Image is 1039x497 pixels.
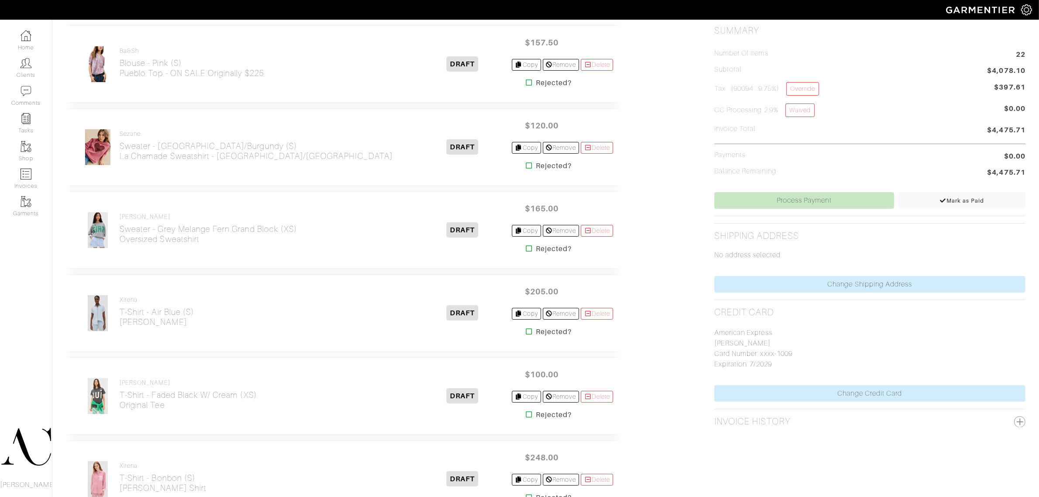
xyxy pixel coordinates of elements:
[515,116,568,135] span: $120.00
[446,305,478,321] span: DRAFT
[120,379,257,387] h4: [PERSON_NAME]
[85,129,111,166] img: dTVbyd16PNeiicBpF9pk2ic7
[120,296,194,327] a: Xirena T-Shirt - Air Blue (S)[PERSON_NAME]
[21,141,31,152] img: garments-icon-b7da505a4dc4fd61783c78ac3ca0ef83fa9d6f193b1c9dc38574b1d14d53ca28.png
[120,47,264,55] h4: ba&sh
[581,142,613,154] a: Delete
[714,49,768,58] h5: Number of Items
[120,224,297,244] h2: Sweater - Grey Melange Fern Grand Block (XS) Oversized Sweatshirt
[714,82,819,96] h5: Tax (90094 : 9.75%)
[714,328,1025,369] p: American Express [PERSON_NAME] Card Number: xxxx-1009 Expiration: 7/2029
[536,327,571,337] strong: Rejected?
[515,199,568,218] span: $165.00
[714,416,790,427] h2: Invoice History
[120,307,194,327] h2: T-Shirt - Air Blue (S) [PERSON_NAME]
[515,365,568,384] span: $100.00
[714,385,1025,402] a: Change Credit Card
[1016,49,1025,61] span: 22
[714,231,799,242] h2: Shipping Address
[120,390,257,410] h2: T-Shirt - Faded Black w/ Cream (XS) Original Tee
[120,296,194,304] h4: Xirena
[83,46,113,83] img: nwMZYxN68GE2NdGy3ebtS4QL
[536,78,571,88] strong: Rejected?
[87,212,108,248] img: iDoDcc8RZ9GhdFSHcXLHtdBC
[87,295,108,331] img: RGHXyHuyJCxJcxxQaPHWdZcL
[21,113,31,124] img: reminder-icon-8004d30b9f0a5d33ae49ab947aed9ed385cf756f9e5892f1edd6e32f2345188e.png
[21,86,31,97] img: comment-icon-a0a6a9ef722e966f86d9cbdc48e553b5cf19dbc54f86b18d962a5391bc8f6eb6.png
[785,104,815,117] a: Waived
[536,161,571,171] strong: Rejected?
[1004,151,1025,162] span: $0.00
[512,308,541,320] a: Copy
[714,151,745,159] h5: Payments
[581,474,613,486] a: Delete
[446,222,478,238] span: DRAFT
[87,378,108,414] img: 5W5nr61kQjqwrpkeiyY8ogzJ
[512,225,541,237] a: Copy
[120,130,393,161] a: Sezane Sweater - [GEOGRAPHIC_DATA]/Burgundy (S)La Chamade Sweatshirt - [GEOGRAPHIC_DATA]/[GEOGRAP...
[581,59,613,71] a: Delete
[714,104,815,117] h5: CC Processing 2.9%
[536,244,571,254] strong: Rejected?
[120,462,206,493] a: Xirena T-Shirt - Bonbon (S)[PERSON_NAME] Shirt
[512,142,541,154] a: Copy
[446,471,478,487] span: DRAFT
[543,308,579,320] a: Remove
[446,56,478,72] span: DRAFT
[515,448,568,467] span: $248.00
[543,59,579,71] a: Remove
[714,250,1025,260] p: No address selected
[120,47,264,78] a: ba&sh Blouse - Pink (S)Pueblo Top - ON SALE Originally $225
[786,82,819,96] a: Override
[512,474,541,486] a: Copy
[714,307,774,318] h2: Credit Card
[714,192,894,209] a: Process Payment
[536,410,571,420] strong: Rejected?
[581,391,613,403] a: Delete
[120,213,297,221] h4: [PERSON_NAME]
[714,25,1025,36] h2: Summary
[21,196,31,207] img: garments-icon-b7da505a4dc4fd61783c78ac3ca0ef83fa9d6f193b1c9dc38574b1d14d53ca28.png
[988,66,1025,77] span: $4,078.10
[714,125,756,133] h5: Invoice Total
[543,142,579,154] a: Remove
[120,213,297,244] a: [PERSON_NAME] Sweater - Grey Melange Fern Grand Block (XS)Oversized Sweatshirt
[21,169,31,179] img: orders-icon-0abe47150d42831381b5fb84f609e132dff9fe21cb692f30cb5eec754e2cba89.png
[898,192,1025,209] a: Mark as Paid
[512,391,541,403] a: Copy
[988,125,1025,137] span: $4,475.71
[515,282,568,301] span: $205.00
[512,59,541,71] a: Copy
[581,225,613,237] a: Delete
[120,58,264,78] h2: Blouse - Pink (S) Pueblo Top - ON SALE Originally $225
[988,167,1025,179] span: $4,475.71
[515,33,568,52] span: $157.50
[120,141,393,161] h2: Sweater - [GEOGRAPHIC_DATA]/Burgundy (S) La Chamade Sweatshirt - [GEOGRAPHIC_DATA]/[GEOGRAPHIC_DATA]
[120,473,206,493] h2: T-Shirt - Bonbon (S) [PERSON_NAME] Shirt
[543,391,579,403] a: Remove
[1004,104,1025,121] span: $0.00
[446,388,478,404] span: DRAFT
[446,139,478,155] span: DRAFT
[21,30,31,41] img: dashboard-icon-dbcd8f5a0b271acd01030246c82b418ddd0df26cd7fceb0bd07c9910d44c42f6.png
[120,379,257,410] a: [PERSON_NAME] T-Shirt - Faded Black w/ Cream (XS)Original Tee
[543,225,579,237] a: Remove
[21,58,31,69] img: clients-icon-6bae9207a08558b7cb47a8932f037763ab4055f8c8b6bfacd5dc20c3e0201464.png
[940,197,984,204] span: Mark as Paid
[120,130,393,138] h4: Sezane
[714,167,776,176] h5: Balance Remaining
[120,462,206,469] h4: Xirena
[714,66,741,74] h5: Subtotal
[581,308,613,320] a: Delete
[994,82,1025,93] span: $397.61
[1021,4,1032,15] img: gear-icon-white-bd11855cb880d31180b6d7d6211b90ccbf57a29d726f0c71d8c61bd08dd39cc2.png
[942,2,1021,17] img: garmentier-logo-header-white-b43fb05a5012e4ada735d5af1a66efaba907eab6374d6393d1fbf88cb4ef424d.png
[543,474,579,486] a: Remove
[714,276,1025,293] a: Change Shipping Address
